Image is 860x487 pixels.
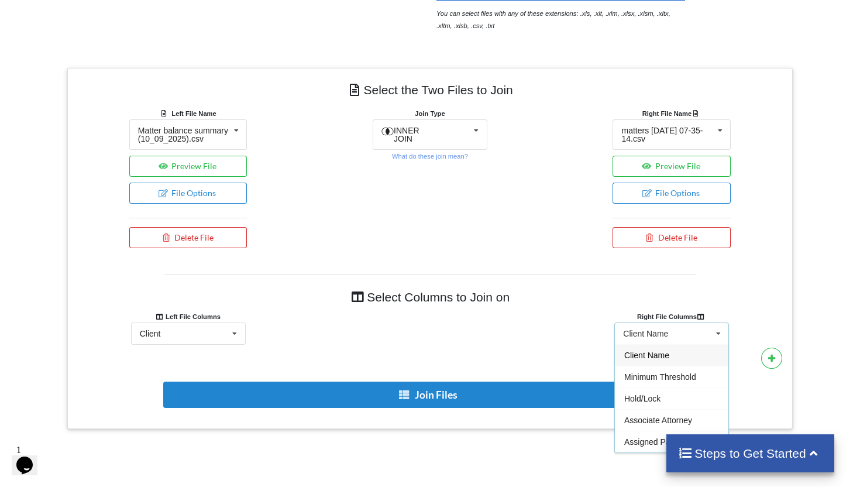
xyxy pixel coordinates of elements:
small: What do these join mean? [392,153,468,160]
b: Join Type [415,110,445,117]
h4: Select the Two Files to Join [76,77,784,103]
b: Right File Columns [637,313,707,320]
div: Client [140,330,161,338]
button: Join Files [163,382,694,408]
span: Minimum Threshold [624,372,696,382]
div: Client Name [623,330,668,338]
div: matters [DATE] 07-35-14.csv [621,126,713,143]
button: Delete File [613,227,731,248]
button: File Options [129,183,247,204]
h4: Steps to Get Started [678,446,823,461]
b: Left File Columns [156,313,221,320]
h4: Select Columns to Join on [164,284,696,310]
span: Client Name [624,351,669,360]
b: Left File Name [171,110,216,117]
button: Delete File [129,227,247,248]
span: Hold/Lock [624,394,661,403]
span: Associate Attorney [624,416,692,425]
span: Assigned Paralegal [624,437,695,447]
b: Right File Name [642,110,701,117]
span: INNER JOIN [394,126,419,143]
i: You can select files with any of these extensions: .xls, .xlt, .xlm, .xlsx, .xlsm, .xltx, .xltm, ... [436,10,670,29]
button: File Options [613,183,731,204]
button: Preview File [129,156,247,177]
div: Matter balance summary (10_09_2025).csv [138,126,229,143]
iframe: chat widget [12,440,49,475]
button: Preview File [613,156,731,177]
